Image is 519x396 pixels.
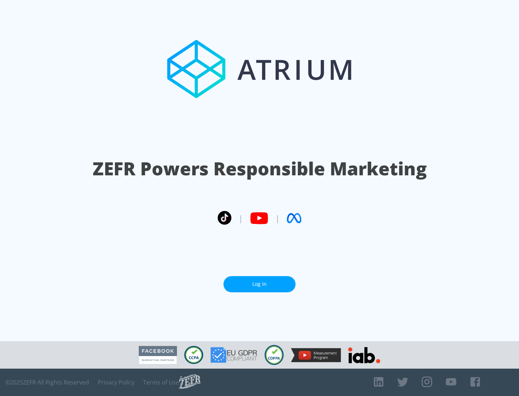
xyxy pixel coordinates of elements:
a: Terms of Use [143,379,179,386]
span: | [275,213,280,224]
span: © 2025 ZEFR All Rights Reserved [5,379,89,386]
img: YouTube Measurement Program [291,348,341,362]
img: CCPA Compliant [184,346,203,364]
h1: ZEFR Powers Responsible Marketing [93,156,427,181]
a: Privacy Policy [98,379,134,386]
img: GDPR Compliant [210,347,257,363]
img: IAB [348,347,380,363]
img: Facebook Marketing Partner [139,346,177,364]
a: Log In [223,276,296,292]
img: COPPA Compliant [265,345,284,365]
span: | [239,213,243,224]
